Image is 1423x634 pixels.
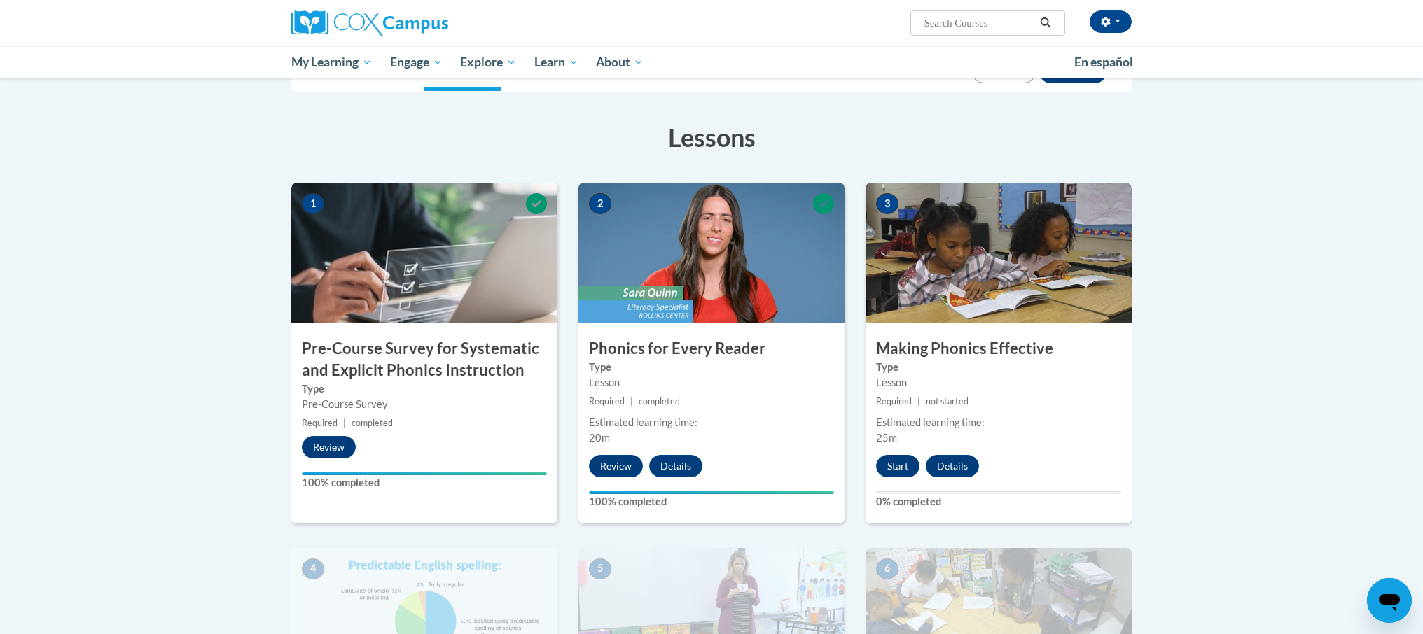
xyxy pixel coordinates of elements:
h3: Phonics for Every Reader [578,338,845,360]
span: not started [926,396,969,407]
button: Search [1035,15,1056,31]
span: 1 [302,193,324,214]
img: Course Image [866,183,1132,323]
label: Type [302,381,547,397]
label: 100% completed [589,494,834,509]
div: Your progress [302,472,547,475]
div: Estimated learning time: [589,415,834,430]
button: Review [589,455,643,477]
a: En español [1065,48,1142,77]
span: | [343,418,346,428]
button: Start [876,455,919,477]
a: Learn [525,46,588,78]
span: completed [639,396,680,407]
div: Estimated learning time: [876,415,1121,430]
a: About [588,46,653,78]
div: Lesson [589,375,834,390]
button: Details [926,455,979,477]
span: Required [302,418,338,428]
span: 2 [589,193,611,214]
span: Required [876,396,912,407]
label: 100% completed [302,475,547,491]
label: Type [589,360,834,375]
h3: Making Phonics Effective [866,338,1132,360]
span: | [917,396,920,407]
label: 0% completed [876,494,1121,509]
img: Cox Campus [291,10,448,36]
span: En español [1074,55,1133,69]
span: Required [589,396,625,407]
a: Explore [451,46,525,78]
button: Review [302,436,356,458]
span: 20m [589,432,610,444]
span: | [630,396,633,407]
span: About [596,54,644,71]
div: Lesson [876,375,1121,390]
span: 25m [876,432,897,444]
div: Main menu [270,46,1153,78]
span: Explore [460,54,516,71]
span: 3 [876,193,898,214]
a: Engage [381,46,452,78]
label: Type [876,360,1121,375]
span: 6 [876,558,898,579]
div: Pre-Course Survey [302,397,547,412]
span: Learn [534,54,578,71]
a: Cox Campus [291,10,557,36]
iframe: Button to launch messaging window [1367,578,1412,623]
img: Course Image [291,183,557,323]
span: Engage [390,54,443,71]
span: 5 [589,558,611,579]
input: Search Courses [923,15,1035,31]
span: My Learning [291,54,372,71]
div: Your progress [589,491,834,494]
span: 4 [302,558,324,579]
span: completed [352,418,393,428]
h3: Pre-Course Survey for Systematic and Explicit Phonics Instruction [291,338,557,381]
img: Course Image [578,183,845,323]
button: Account Settings [1090,10,1132,33]
button: Details [649,455,702,477]
a: My Learning [282,46,381,78]
h3: Lessons [291,120,1132,155]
